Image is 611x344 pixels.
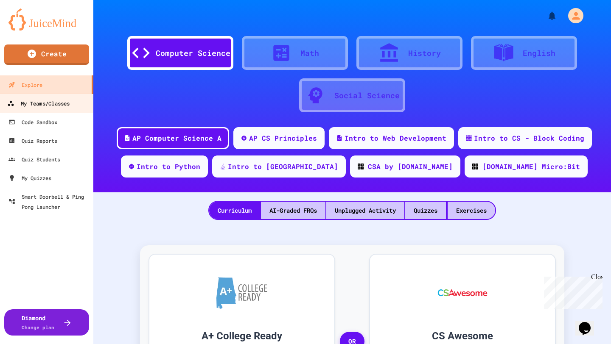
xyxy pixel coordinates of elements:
[474,133,584,143] div: Intro to CS - Block Coding
[368,161,453,172] div: CSA by [DOMAIN_NAME]
[575,310,603,336] iframe: chat widget
[8,8,85,31] img: logo-orange.svg
[22,324,54,330] span: Change plan
[523,47,555,59] div: English
[8,80,42,90] div: Explore
[559,6,586,25] div: My Account
[531,8,559,23] div: My Notifications
[209,202,260,219] div: Curriculum
[4,44,89,65] a: Create
[345,133,446,143] div: Intro to Web Development
[8,117,57,127] div: Code Sandbox
[472,164,478,169] img: CODE_logo_RGB.png
[216,277,267,309] img: A+ College Ready
[8,136,57,146] div: Quiz Reports
[326,202,404,219] div: Unplugged Activity
[482,161,580,172] div: [DOMAIN_NAME] Micro:Bit
[8,191,90,212] div: Smart Doorbell & Ping Pong Launcher
[3,3,59,54] div: Chat with us now!Close
[8,173,51,183] div: My Quizzes
[4,309,89,336] button: DiamondChange plan
[429,267,496,318] img: CS Awesome
[261,202,325,219] div: AI-Graded FRQs
[405,202,446,219] div: Quizzes
[22,313,54,331] div: Diamond
[249,133,317,143] div: AP CS Principles
[8,154,60,164] div: Quiz Students
[228,161,338,172] div: Intro to [GEOGRAPHIC_DATA]
[358,164,364,169] img: CODE_logo_RGB.png
[383,328,542,344] h3: CS Awesome
[162,328,322,344] h3: A+ College Ready
[448,202,495,219] div: Exercises
[156,47,230,59] div: Computer Science
[408,47,441,59] div: History
[7,98,70,109] div: My Teams/Classes
[300,47,319,59] div: Math
[334,90,400,101] div: Social Science
[541,273,603,309] iframe: chat widget
[137,161,200,172] div: Intro to Python
[132,133,221,143] div: AP Computer Science A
